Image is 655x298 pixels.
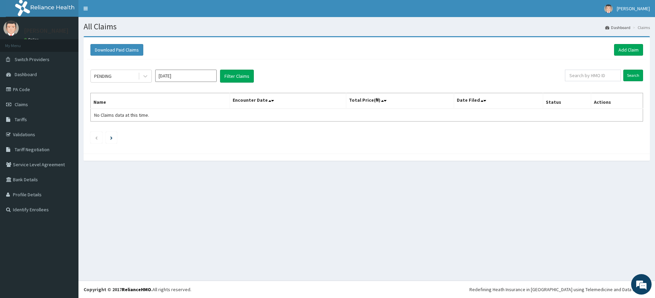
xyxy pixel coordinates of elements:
[24,28,69,34] p: [PERSON_NAME]
[605,25,630,30] a: Dashboard
[617,5,650,12] span: [PERSON_NAME]
[90,44,143,56] button: Download Paid Claims
[346,93,454,109] th: Total Price(₦)
[91,93,230,109] th: Name
[3,20,19,36] img: User Image
[591,93,643,109] th: Actions
[623,70,643,81] input: Search
[84,22,650,31] h1: All Claims
[604,4,613,13] img: User Image
[78,281,655,298] footer: All rights reserved.
[94,112,149,118] span: No Claims data at this time.
[122,286,151,293] a: RelianceHMO
[565,70,621,81] input: Search by HMO ID
[15,116,27,123] span: Tariffs
[15,56,49,62] span: Switch Providers
[24,37,40,42] a: Online
[220,70,254,83] button: Filter Claims
[155,70,217,82] input: Select Month and Year
[469,286,650,293] div: Redefining Heath Insurance in [GEOGRAPHIC_DATA] using Telemedicine and Data Science!
[15,101,28,108] span: Claims
[15,146,49,153] span: Tariff Negotiation
[94,73,112,80] div: PENDING
[543,93,591,109] th: Status
[84,286,152,293] strong: Copyright © 2017 .
[15,71,37,77] span: Dashboard
[230,93,346,109] th: Encounter Date
[631,25,650,30] li: Claims
[614,44,643,56] a: Add Claim
[95,134,98,141] a: Previous page
[110,134,113,141] a: Next page
[454,93,543,109] th: Date Filed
